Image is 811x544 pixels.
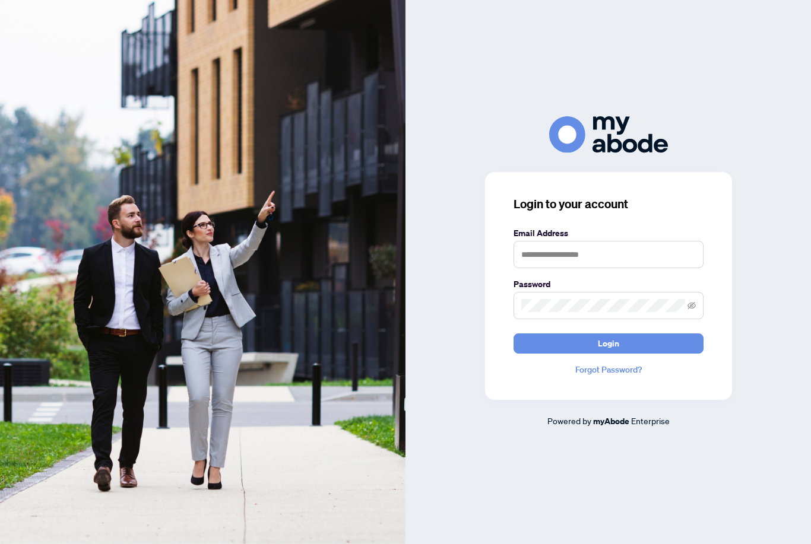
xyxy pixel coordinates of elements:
[598,334,619,353] span: Login
[549,116,668,152] img: ma-logo
[688,301,696,310] span: eye-invisible
[631,415,670,426] span: Enterprise
[514,227,704,240] label: Email Address
[514,278,704,291] label: Password
[514,333,704,354] button: Login
[514,363,704,376] a: Forgot Password?
[593,415,629,428] a: myAbode
[514,196,704,212] h3: Login to your account
[547,415,591,426] span: Powered by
